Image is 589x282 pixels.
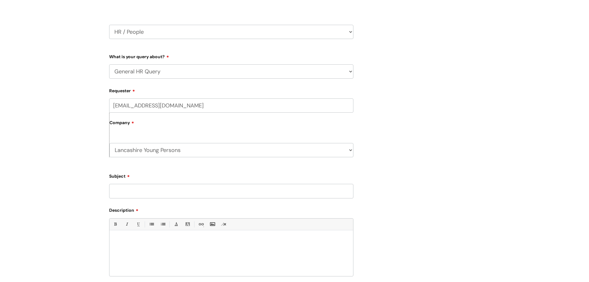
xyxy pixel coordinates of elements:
[134,220,142,228] a: Underline(Ctrl-U)
[197,220,205,228] a: Link
[123,220,130,228] a: Italic (Ctrl-I)
[109,52,353,59] label: What is your query about?
[109,171,353,179] label: Subject
[159,220,167,228] a: 1. Ordered List (Ctrl-Shift-8)
[109,118,353,132] label: Company
[109,86,353,93] label: Requester
[184,220,191,228] a: Back Color
[147,220,155,228] a: • Unordered List (Ctrl-Shift-7)
[208,220,216,228] a: Insert Image...
[220,220,228,228] a: Remove formatting (Ctrl-\)
[172,220,180,228] a: Font Color
[111,220,119,228] a: Bold (Ctrl-B)
[109,206,353,213] label: Description
[109,98,353,113] input: Email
